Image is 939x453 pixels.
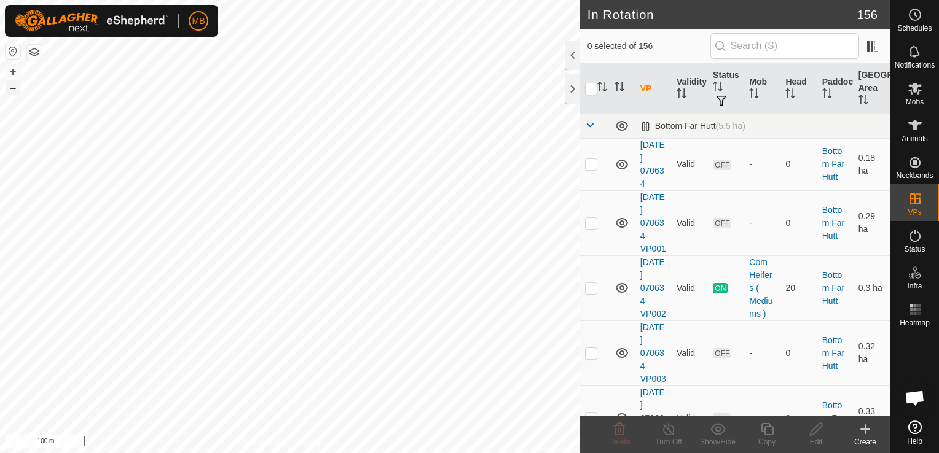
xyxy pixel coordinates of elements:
[780,190,817,255] td: 0
[713,218,731,228] span: OFF
[890,416,939,450] a: Help
[693,436,742,447] div: Show/Hide
[6,80,20,95] button: –
[854,64,890,114] th: [GEOGRAPHIC_DATA] Area
[908,209,921,216] span: VPs
[780,64,817,114] th: Head
[785,90,795,100] p-sorticon: Activate to sort
[677,90,686,100] p-sorticon: Activate to sort
[708,64,744,114] th: Status
[749,158,776,171] div: -
[749,90,759,100] p-sorticon: Activate to sort
[742,436,792,447] div: Copy
[822,205,845,241] a: Bottom Far Hutt
[615,83,624,93] p-sorticon: Activate to sort
[858,96,868,106] p-sorticon: Activate to sort
[710,33,859,59] input: Search (S)
[841,436,890,447] div: Create
[895,61,935,69] span: Notifications
[904,246,925,253] span: Status
[242,437,288,448] a: Privacy Policy
[644,436,693,447] div: Turn Off
[780,320,817,385] td: 0
[822,90,832,100] p-sorticon: Activate to sort
[857,6,878,24] span: 156
[749,217,776,230] div: -
[640,322,666,384] a: [DATE] 070634-VP003
[672,138,708,190] td: Valid
[640,121,745,131] div: Bottom Far Hutt
[780,255,817,320] td: 20
[597,83,607,93] p-sorticon: Activate to sort
[672,255,708,320] td: Valid
[749,256,776,320] div: Com Heifers ( Mediums )
[640,387,666,449] a: [DATE] 070634-VP004
[15,10,168,32] img: Gallagher Logo
[587,7,857,22] h2: In Rotation
[716,121,745,131] span: (5.5 ha)
[713,160,731,170] span: OFF
[817,64,854,114] th: Paddock
[640,192,666,254] a: [DATE] 070634-VP001
[635,64,672,114] th: VP
[713,413,731,424] span: OFF
[6,44,20,59] button: Reset Map
[672,64,708,114] th: Validity
[897,379,933,416] div: Open chat
[713,348,731,358] span: OFF
[780,138,817,190] td: 0
[713,83,723,93] p-sorticon: Activate to sort
[672,190,708,255] td: Valid
[907,438,922,445] span: Help
[896,172,933,179] span: Neckbands
[587,40,710,53] span: 0 selected of 156
[822,335,845,371] a: Bottom Far Hutt
[749,412,776,425] div: -
[854,138,890,190] td: 0.18 ha
[302,437,339,448] a: Contact Us
[672,385,708,451] td: Valid
[854,320,890,385] td: 0.32 ha
[822,270,845,306] a: Bottom Far Hutt
[854,255,890,320] td: 0.3 ha
[192,15,205,28] span: MB
[822,400,845,436] a: Bottom Far Hutt
[907,282,922,290] span: Infra
[902,135,928,142] span: Animals
[640,140,665,188] a: [DATE] 070634
[854,190,890,255] td: 0.29 ha
[900,319,930,327] span: Heatmap
[713,283,728,293] span: ON
[897,25,932,32] span: Schedules
[640,257,666,319] a: [DATE] 070634-VP002
[780,385,817,451] td: 0
[749,347,776,360] div: -
[792,436,841,447] div: Edit
[906,98,924,106] span: Mobs
[27,45,42,60] button: Map Layers
[672,320,708,385] td: Valid
[744,64,780,114] th: Mob
[609,438,631,446] span: Delete
[822,146,845,182] a: Bottom Far Hutt
[6,64,20,79] button: +
[854,385,890,451] td: 0.33 ha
